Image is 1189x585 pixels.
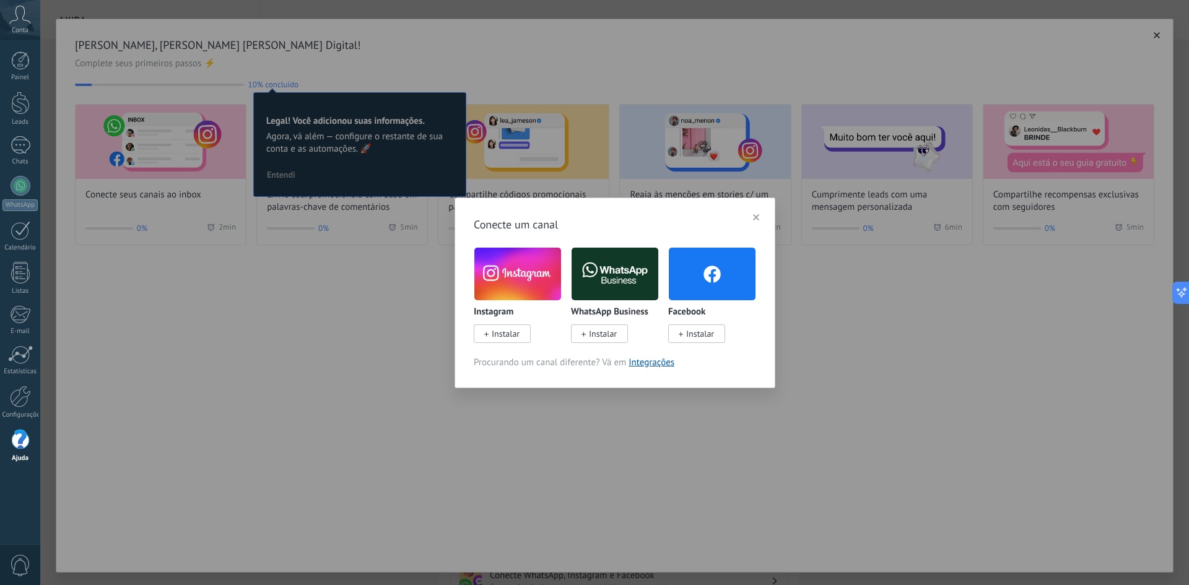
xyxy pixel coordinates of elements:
div: Leads [2,118,38,126]
span: Instalar [686,328,714,339]
span: Instalar [589,328,617,339]
span: Instalar [492,328,520,339]
span: Conta [12,27,28,35]
p: WhatsApp Business [571,307,648,318]
div: Configurações [2,411,38,419]
div: Instagram [474,247,571,357]
div: WhatsApp Business [571,247,668,357]
div: Painel [2,74,38,82]
p: Facebook [668,307,705,318]
a: Integrações [629,357,674,368]
div: WhatsApp [2,199,38,211]
img: facebook.png [669,245,756,303]
img: logo_main.png [572,245,658,303]
div: Ajuda [2,454,38,462]
p: Instagram [474,307,513,318]
div: Facebook [668,247,756,357]
div: Calendário [2,244,38,252]
span: Procurando um canal diferente? Vá em [474,357,756,369]
div: Estatísticas [2,368,38,376]
img: instagram.png [474,245,561,303]
div: Listas [2,287,38,295]
div: Chats [2,158,38,166]
div: E-mail [2,327,38,336]
h3: Conecte um canal [474,217,756,232]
